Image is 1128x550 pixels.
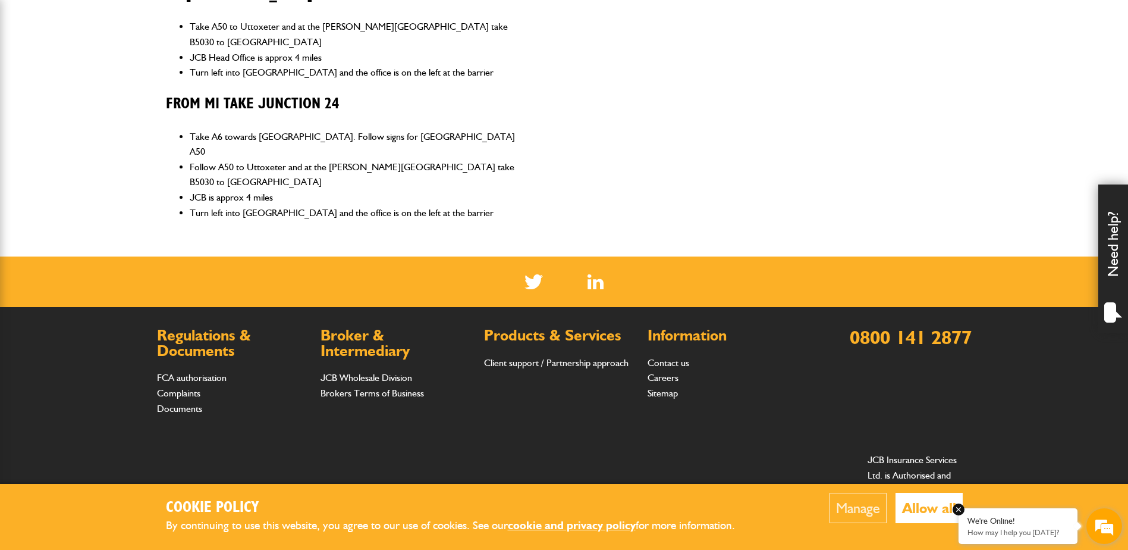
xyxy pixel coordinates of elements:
[15,110,217,136] input: Enter your last name
[190,50,524,65] li: JCB Head Office is approx 4 miles
[524,274,543,289] img: Twitter
[648,328,799,343] h2: Information
[62,67,200,82] div: Chat with us now
[157,403,202,414] a: Documents
[190,65,524,80] li: Turn left into [GEOGRAPHIC_DATA] and the office is on the left at the barrier
[967,528,1069,537] p: How may I help you today?
[648,357,689,368] a: Contact us
[648,372,678,383] a: Careers
[166,517,755,535] p: By continuing to use this website, you agree to our use of cookies. See our for more information.
[157,372,227,383] a: FCA authorisation
[321,328,472,358] h2: Broker & Intermediary
[190,19,524,49] li: Take A50 to Uttoxeter and at the [PERSON_NAME][GEOGRAPHIC_DATA] take B5030 to [GEOGRAPHIC_DATA]
[587,274,604,289] img: Linked In
[829,493,887,523] button: Manage
[190,129,524,160] li: Take A6 towards [GEOGRAPHIC_DATA]. Follow signs for [GEOGRAPHIC_DATA] A50
[166,499,755,517] h2: Cookie Policy
[190,190,524,205] li: JCB is approx 4 miles
[195,6,224,35] div: Minimize live chat window
[166,95,524,114] h3: From M1 take Junction 24
[587,274,604,289] a: LinkedIn
[484,328,636,343] h2: Products & Services
[15,180,217,207] input: Enter your phone number
[850,326,972,349] a: 0800 141 2877
[896,493,963,523] button: Allow all
[967,516,1069,526] div: We're Online!
[648,387,678,399] a: Sitemap
[321,387,424,399] a: Brokers Terms of Business
[162,367,216,383] em: Start Chat
[20,66,50,83] img: d_20077148190_company_1631870298795_20077148190
[190,160,524,190] li: Follow A50 to Uttoxeter and at the [PERSON_NAME][GEOGRAPHIC_DATA] take B5030 to [GEOGRAPHIC_DATA]
[157,387,200,399] a: Complaints
[190,205,524,221] li: Turn left into [GEOGRAPHIC_DATA] and the office is on the left at the barrier
[1098,185,1128,333] div: Need help?
[15,215,217,357] textarea: Type your message and hit 'Enter'
[157,328,309,358] h2: Regulations & Documents
[15,145,217,171] input: Enter your email address
[321,372,412,383] a: JCB Wholesale Division
[508,518,636,532] a: cookie and privacy policy
[484,357,629,368] a: Client support / Partnership approach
